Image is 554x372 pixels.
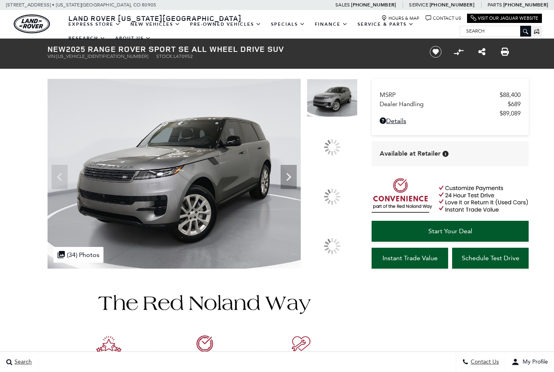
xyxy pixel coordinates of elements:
[307,79,358,117] img: New 2025 Eiger Grey LAND ROVER SE image 1
[409,2,428,8] span: Service
[185,17,266,31] a: Pre-Owned Vehicles
[471,15,538,21] a: Visit Our Jaguar Website
[48,79,301,269] img: New 2025 Eiger Grey LAND ROVER SE image 1
[501,47,509,57] a: Print this New 2025 Range Rover Sport SE All Wheel Drive SUV
[380,117,521,125] a: Details
[519,359,548,366] span: My Profile
[442,151,449,157] div: Vehicle is in stock and ready for immediate delivery. Due to demand, availability is subject to c...
[54,247,103,263] div: (34) Photos
[453,46,465,58] button: Compare vehicle
[380,101,508,108] span: Dealer Handling
[126,17,185,31] a: New Vehicles
[452,248,529,269] a: Schedule Test Drive
[64,17,460,45] nav: Main Navigation
[430,2,474,8] a: [PHONE_NUMBER]
[505,352,554,372] button: Open user profile menu
[335,2,350,8] span: Sales
[351,2,396,8] a: [PHONE_NUMBER]
[48,43,66,54] strong: New
[48,53,56,59] span: VIN:
[381,15,420,21] a: Hours & Map
[64,17,126,31] a: EXPRESS STORE
[462,254,519,262] span: Schedule Test Drive
[14,14,50,33] a: land-rover
[64,31,110,45] a: Research
[110,31,156,45] a: About Us
[310,17,353,31] a: Finance
[427,45,444,58] button: Save vehicle
[372,248,448,269] a: Instant Trade Value
[500,91,521,99] span: $88,400
[156,53,174,59] span: Stock:
[428,227,472,235] span: Start Your Deal
[14,14,50,33] img: Land Rover
[353,17,419,31] a: Service & Parts
[380,110,521,117] a: $89,089
[508,101,521,108] span: $689
[12,359,32,366] span: Search
[500,110,521,117] span: $89,089
[56,53,148,59] span: [US_VEHICLE_IDENTIFICATION_NUMBER]
[380,101,521,108] a: Dealer Handling $689
[380,149,440,158] span: Available at Retailer
[478,47,486,57] a: Share this New 2025 Range Rover Sport SE All Wheel Drive SUV
[68,13,242,23] span: Land Rover [US_STATE][GEOGRAPHIC_DATA]
[426,15,461,21] a: Contact Us
[460,26,531,36] input: Search
[380,91,500,99] span: MSRP
[382,254,438,262] span: Instant Trade Value
[174,53,193,59] span: L470952
[488,2,502,8] span: Parts
[503,2,548,8] a: [PHONE_NUMBER]
[281,165,297,189] div: Next
[6,2,156,8] a: [STREET_ADDRESS] • [US_STATE][GEOGRAPHIC_DATA], CO 80905
[380,91,521,99] a: MSRP $88,400
[266,17,310,31] a: Specials
[64,13,246,23] a: Land Rover [US_STATE][GEOGRAPHIC_DATA]
[48,45,416,53] h1: 2025 Range Rover Sport SE All Wheel Drive SUV
[372,221,529,242] a: Start Your Deal
[469,359,499,366] span: Contact Us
